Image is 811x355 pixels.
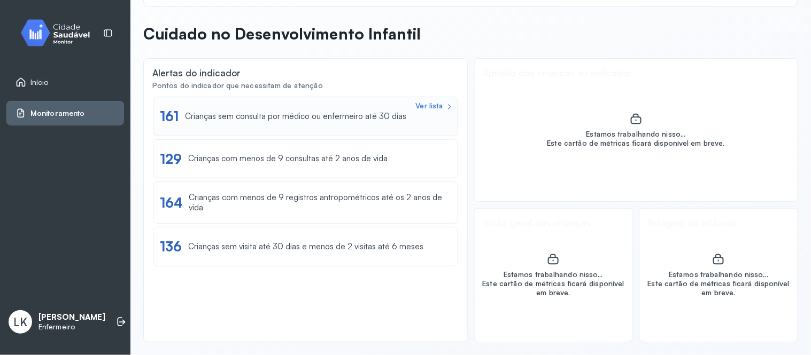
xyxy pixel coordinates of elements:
a: Início [16,77,115,88]
div: Este cartão de métricas ficará disponível em breve. [646,279,791,297]
p: [PERSON_NAME] [38,312,105,322]
span: LK [13,315,27,329]
div: Este cartão de métricas ficará disponível em breve. [481,279,626,297]
div: 164 [160,194,182,211]
div: 129 [160,151,182,167]
span: Monitoramento [30,109,84,118]
span: Início [30,78,49,87]
div: Este cartão de métricas ficará disponível em breve. [547,139,725,148]
p: Cuidado no Desenvolvimento Infantil [143,24,421,43]
div: Ver lista [416,101,444,111]
div: Estamos trabalhando nisso... [646,270,791,279]
div: Estamos trabalhando nisso... [547,130,725,139]
div: Crianças com menos de 9 registros antropométricos até os 2 anos de vida [189,193,451,213]
div: Crianças sem visita até 30 dias e menos de 2 visitas até 6 meses [188,242,423,252]
div: Estamos trabalhando nisso... [481,270,626,279]
div: 161 [160,108,179,124]
div: Crianças com menos de 9 consultas até 2 anos de vida [188,154,388,164]
div: Pontos do indicador que necessitam de atenção [152,81,459,90]
div: 136 [160,238,182,255]
div: Crianças sem consulta por médico ou enfermeiro até 30 dias [185,112,406,122]
p: Enfermeiro [38,322,105,332]
a: Monitoramento [16,108,115,119]
div: Alertas do indicador [152,67,241,78]
img: monitor.svg [11,17,107,49]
